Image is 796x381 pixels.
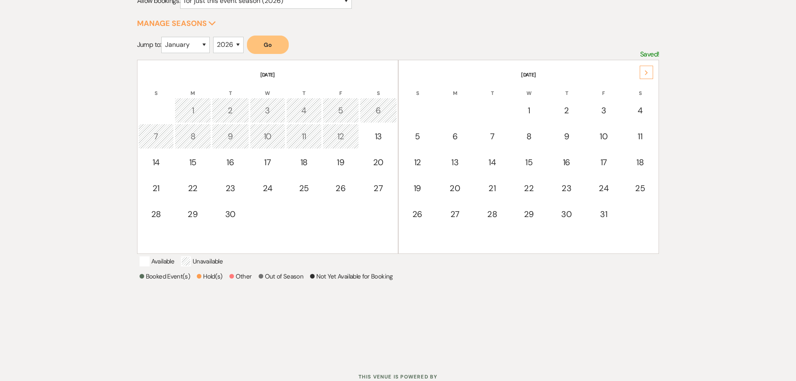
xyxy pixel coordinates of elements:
div: 1 [179,104,206,117]
div: 17 [590,156,617,169]
div: 19 [404,182,431,194]
div: 20 [364,156,392,169]
div: 7 [143,130,169,143]
div: 10 [254,130,281,143]
div: 28 [143,208,169,220]
div: 6 [441,130,469,143]
div: 29 [515,208,542,220]
div: 13 [364,130,392,143]
div: 12 [327,130,354,143]
span: Jump to: [137,40,161,49]
th: T [548,79,585,97]
div: 30 [552,208,580,220]
div: 25 [291,182,317,194]
th: W [511,79,547,97]
div: 29 [179,208,206,220]
div: 9 [552,130,580,143]
p: Available [140,256,174,266]
p: Booked Event(s) [140,271,190,281]
div: 18 [627,156,653,169]
div: 28 [479,208,505,220]
p: Not Yet Available for Booking [310,271,392,281]
div: 15 [179,156,206,169]
div: 23 [552,182,580,194]
div: 30 [216,208,244,220]
th: T [212,79,249,97]
div: 14 [143,156,169,169]
div: 18 [291,156,317,169]
div: 24 [254,182,281,194]
div: 25 [627,182,653,194]
div: 12 [404,156,431,169]
th: [DATE] [399,61,658,79]
p: Saved! [640,49,659,60]
th: S [138,79,174,97]
div: 2 [552,104,580,117]
div: 27 [364,182,392,194]
th: [DATE] [138,61,397,79]
th: T [474,79,510,97]
th: F [586,79,621,97]
th: T [286,79,322,97]
th: W [250,79,285,97]
div: 5 [404,130,431,143]
div: 8 [515,130,542,143]
div: 8 [179,130,206,143]
div: 22 [515,182,542,194]
div: 2 [216,104,244,117]
div: 4 [627,104,653,117]
div: 5 [327,104,354,117]
div: 22 [179,182,206,194]
div: 15 [515,156,542,169]
div: 13 [441,156,469,169]
div: 3 [254,104,281,117]
div: 20 [441,182,469,194]
div: 11 [627,130,653,143]
div: 19 [327,156,354,169]
div: 11 [291,130,317,143]
th: M [436,79,473,97]
div: 26 [404,208,431,220]
div: 6 [364,104,392,117]
div: 17 [254,156,281,169]
th: S [622,79,658,97]
div: 10 [590,130,617,143]
div: 31 [590,208,617,220]
th: F [323,79,359,97]
th: S [360,79,397,97]
div: 4 [291,104,317,117]
div: 1 [515,104,542,117]
th: M [175,79,211,97]
div: 16 [552,156,580,169]
div: 23 [216,182,244,194]
button: Go [247,36,289,54]
div: 21 [143,182,169,194]
th: S [399,79,436,97]
div: 26 [327,182,354,194]
button: Manage Seasons [137,20,216,27]
div: 9 [216,130,244,143]
div: 16 [216,156,244,169]
p: Other [229,271,252,281]
p: Out of Season [259,271,304,281]
div: 21 [479,182,505,194]
div: 14 [479,156,505,169]
p: Unavailable [181,256,223,266]
div: 3 [590,104,617,117]
p: Hold(s) [197,271,223,281]
div: 27 [441,208,469,220]
div: 7 [479,130,505,143]
div: 24 [590,182,617,194]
